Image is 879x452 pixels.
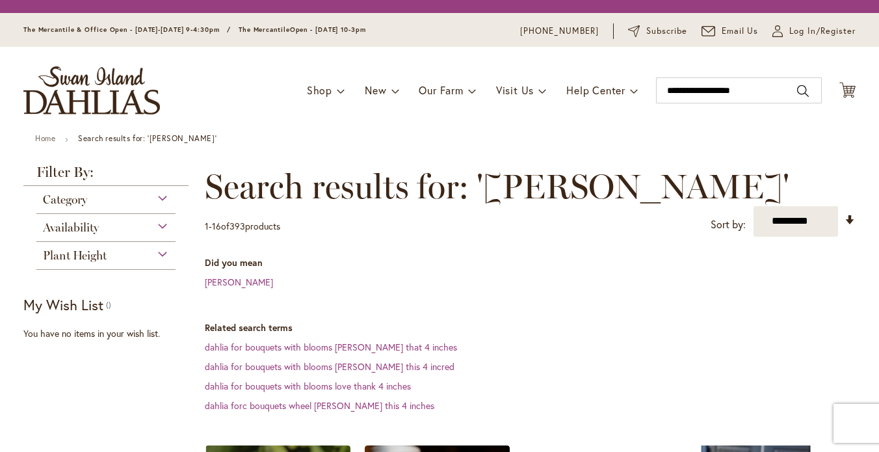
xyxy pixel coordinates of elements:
[205,276,273,288] a: [PERSON_NAME]
[789,25,856,38] span: Log In/Register
[205,380,411,392] a: dahlia for bouquets with blooms love thank 4 inches
[23,165,189,186] strong: Filter By:
[23,25,290,34] span: The Mercantile & Office Open - [DATE]-[DATE] 9-4:30pm / The Mercantile
[78,133,216,143] strong: Search results for: '[PERSON_NAME]'
[43,220,99,235] span: Availability
[43,193,87,207] span: Category
[520,25,599,38] a: [PHONE_NUMBER]
[205,321,856,334] dt: Related search terms
[35,133,55,143] a: Home
[711,213,746,237] label: Sort by:
[43,248,107,263] span: Plant Height
[290,25,366,34] span: Open - [DATE] 10-3pm
[702,25,759,38] a: Email Us
[419,83,463,97] span: Our Farm
[205,220,209,232] span: 1
[205,216,280,237] p: - of products
[205,167,789,206] span: Search results for: '[PERSON_NAME]'
[496,83,534,97] span: Visit Us
[722,25,759,38] span: Email Us
[772,25,856,38] a: Log In/Register
[212,220,221,232] span: 16
[23,66,160,114] a: store logo
[205,399,434,412] a: dahlia forc bouquets wheel [PERSON_NAME] this 4 inches
[628,25,687,38] a: Subscribe
[646,25,687,38] span: Subscribe
[205,256,856,269] dt: Did you mean
[365,83,386,97] span: New
[307,83,332,97] span: Shop
[205,360,454,373] a: dahlia for bouquets with blooms [PERSON_NAME] this 4 incred
[230,220,245,232] span: 393
[23,295,103,314] strong: My Wish List
[23,327,197,340] div: You have no items in your wish list.
[566,83,625,97] span: Help Center
[205,341,457,353] a: dahlia for bouquets with blooms [PERSON_NAME] that 4 inches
